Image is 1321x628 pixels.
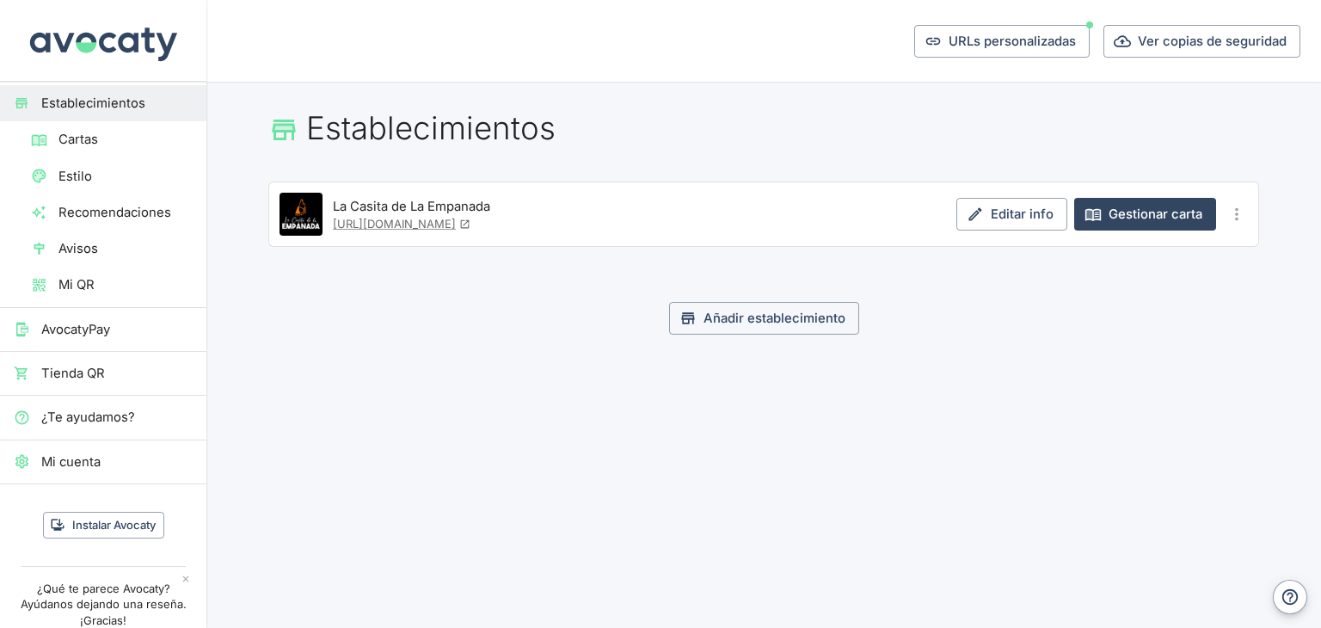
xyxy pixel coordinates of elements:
[914,25,1090,58] button: URLs personalizadas
[41,453,193,471] span: Mi cuenta
[1223,200,1250,228] button: Más opciones
[58,275,193,294] span: Mi QR
[1074,198,1216,231] a: Gestionar carta
[1273,580,1307,614] button: Ayuda y contacto
[1103,25,1300,58] button: Ver copias de seguridad
[41,364,193,383] span: Tienda QR
[669,302,859,335] button: Añadir establecimiento
[58,203,193,222] span: Recomendaciones
[333,197,490,216] p: La Casita de La Empanada
[43,512,164,539] button: Instalar Avocaty
[41,408,193,427] span: ¿Te ayudamos?
[268,109,1259,147] h1: Establecimientos
[58,130,193,149] span: Cartas
[58,167,193,186] span: Estilo
[41,320,193,339] span: AvocatyPay
[41,94,193,113] span: Establecimientos
[280,193,323,236] img: Thumbnail
[956,198,1067,231] a: Editar info
[280,193,323,236] a: Editar establecimiento
[58,239,193,258] span: Avisos
[333,217,470,231] a: [URL][DOMAIN_NAME]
